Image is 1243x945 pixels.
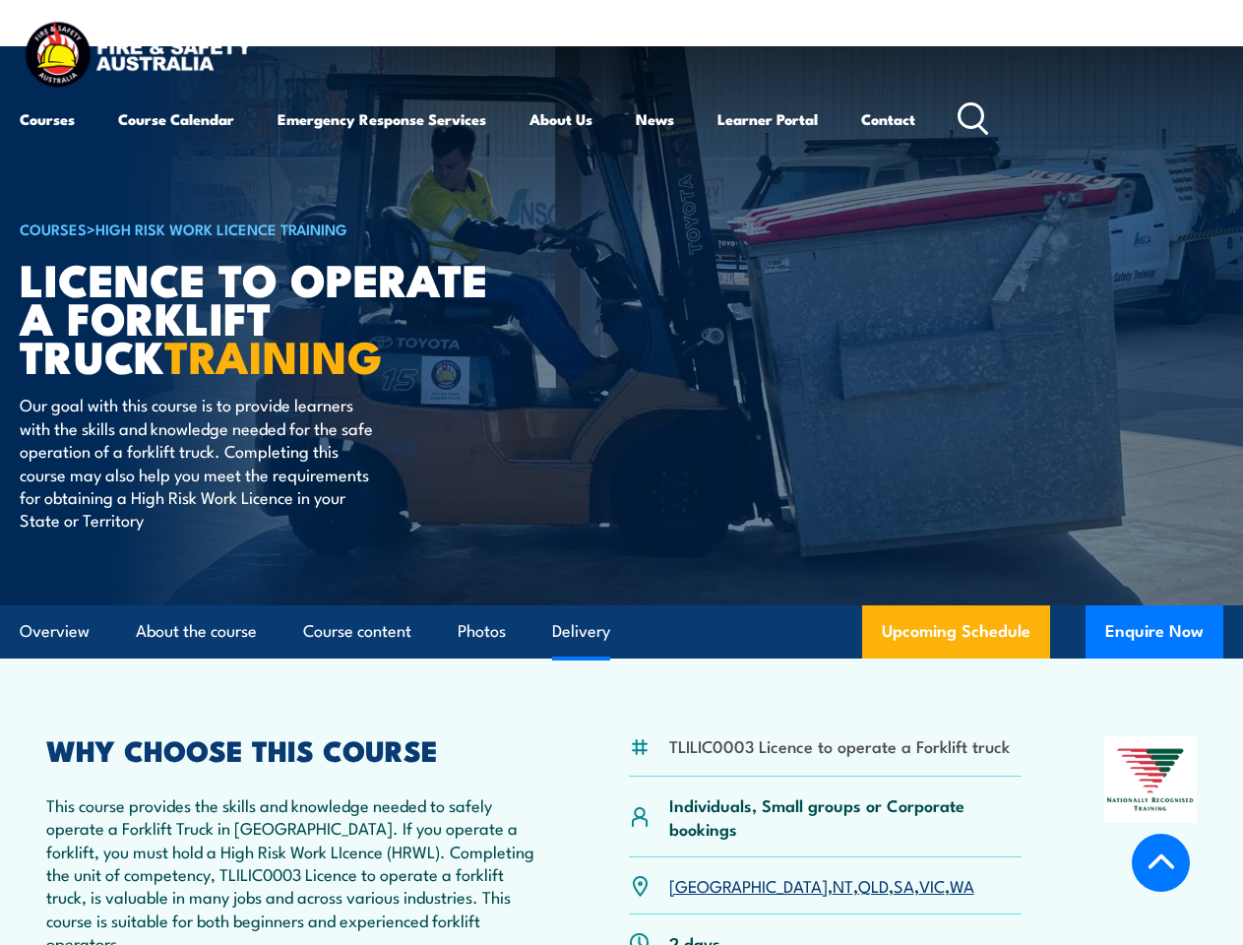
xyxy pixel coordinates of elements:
[164,321,383,389] strong: TRAINING
[20,259,506,374] h1: Licence to operate a forklift truck
[950,873,974,897] a: WA
[20,95,75,143] a: Courses
[669,873,828,897] a: [GEOGRAPHIC_DATA]
[278,95,486,143] a: Emergency Response Services
[669,874,974,897] p: , , , , ,
[20,218,87,239] a: COURSES
[833,873,853,897] a: NT
[1104,736,1197,824] img: Nationally Recognised Training logo.
[458,605,506,658] a: Photos
[636,95,674,143] a: News
[529,95,592,143] a: About Us
[862,605,1050,659] a: Upcoming Schedule
[20,393,379,531] p: Our goal with this course is to provide learners with the skills and knowledge needed for the saf...
[669,793,1022,840] p: Individuals, Small groups or Corporate bookings
[717,95,818,143] a: Learner Portal
[20,605,90,658] a: Overview
[95,218,347,239] a: High Risk Work Licence Training
[669,734,1010,757] li: TLILIC0003 Licence to operate a Forklift truck
[118,95,234,143] a: Course Calendar
[20,217,506,240] h6: >
[552,605,610,658] a: Delivery
[1086,605,1223,659] button: Enquire Now
[861,95,915,143] a: Contact
[303,605,411,658] a: Course content
[46,736,545,762] h2: WHY CHOOSE THIS COURSE
[894,873,914,897] a: SA
[919,873,945,897] a: VIC
[136,605,257,658] a: About the course
[858,873,889,897] a: QLD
